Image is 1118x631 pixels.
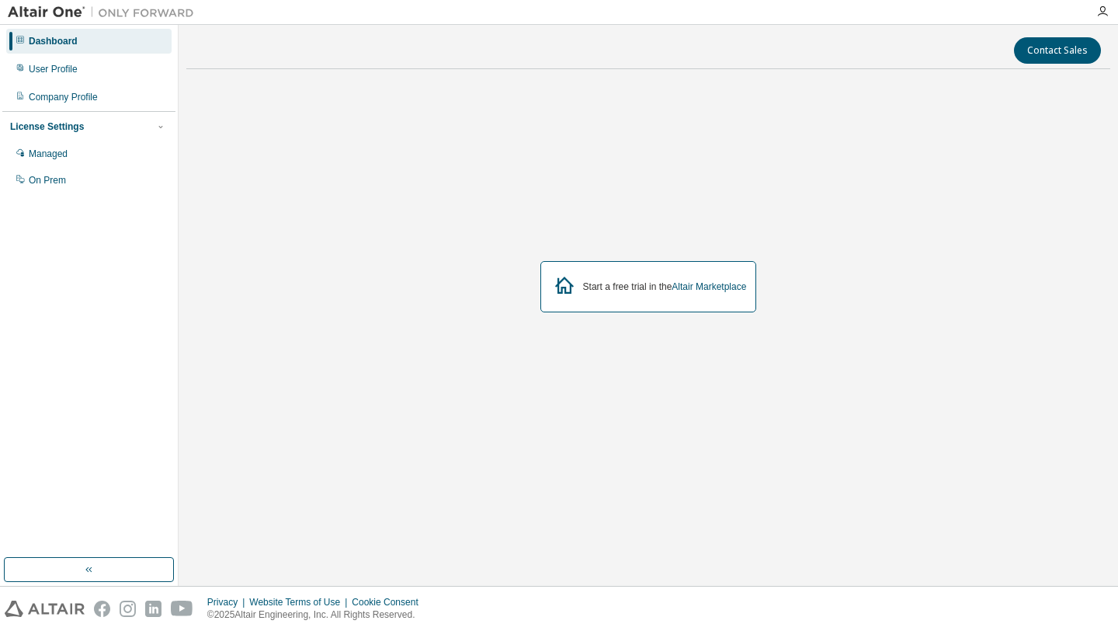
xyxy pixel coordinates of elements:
[1014,37,1101,64] button: Contact Sales
[8,5,202,20] img: Altair One
[583,281,747,293] div: Start a free trial in the
[120,601,136,617] img: instagram.svg
[171,601,193,617] img: youtube.svg
[207,596,249,608] div: Privacy
[352,596,427,608] div: Cookie Consent
[249,596,352,608] div: Website Terms of Use
[29,91,98,103] div: Company Profile
[5,601,85,617] img: altair_logo.svg
[29,174,66,187] div: On Prem
[29,63,78,75] div: User Profile
[94,601,110,617] img: facebook.svg
[29,35,78,47] div: Dashboard
[10,120,84,133] div: License Settings
[672,281,746,292] a: Altair Marketplace
[207,608,428,622] p: © 2025 Altair Engineering, Inc. All Rights Reserved.
[145,601,161,617] img: linkedin.svg
[29,148,68,160] div: Managed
